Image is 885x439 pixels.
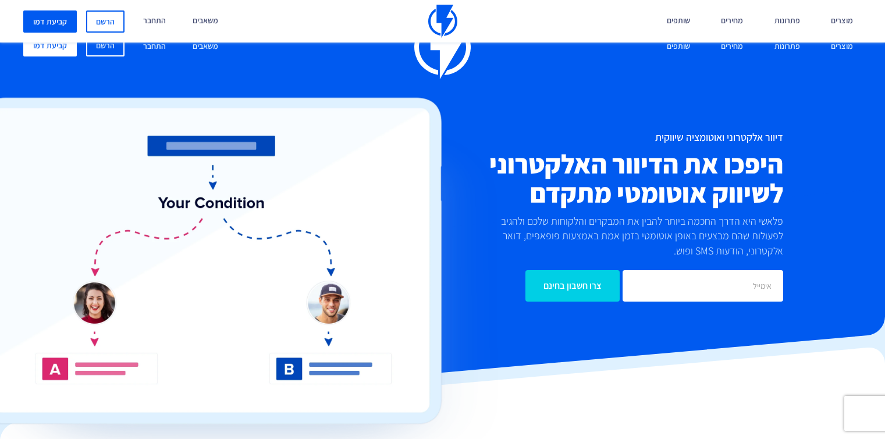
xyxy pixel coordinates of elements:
a: מוצרים [822,34,862,59]
a: מחירים [712,34,752,59]
p: פלאשי היא הדרך החכמה ביותר להבין את המבקרים והלקוחות שלכם ולהגיב לפעולות שהם מבצעים באופן אוטומטי... [486,214,783,259]
input: אימייל [623,270,783,302]
a: שותפים [658,34,699,59]
h2: היפכו את הדיוור האלקטרוני לשיווק אוטומטי מתקדם [381,149,783,207]
a: קביעת דמו [23,10,77,33]
a: הרשם [86,10,125,33]
h1: דיוור אלקטרוני ואוטומציה שיווקית [381,132,783,143]
a: הרשם [86,34,125,56]
a: משאבים [184,34,227,59]
a: קביעת דמו [23,34,77,56]
a: התחבר [134,34,175,59]
a: פתרונות [766,34,809,59]
input: צרו חשבון בחינם [525,270,620,302]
